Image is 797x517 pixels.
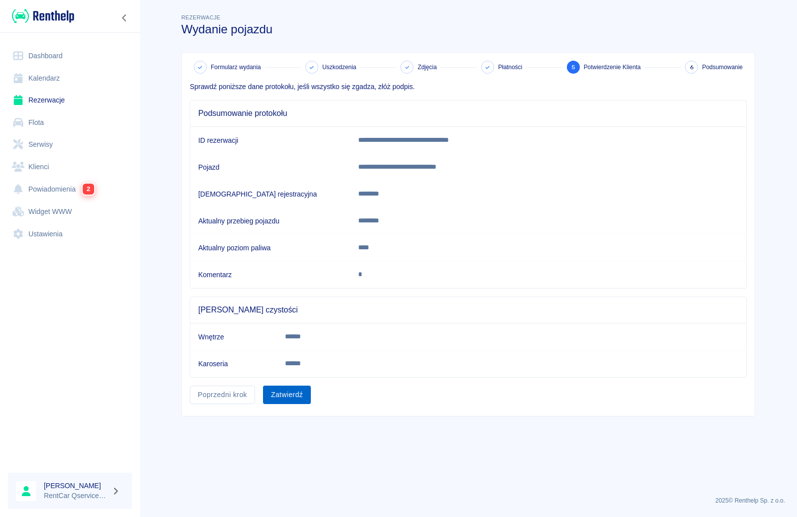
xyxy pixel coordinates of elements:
a: Dashboard [8,45,132,67]
button: Zatwierdź [263,386,311,404]
span: Podsumowanie protokołu [198,108,738,118]
p: RentCar Qservice Damar Parts [44,491,108,501]
span: [PERSON_NAME] czystości [198,305,738,315]
h6: Pojazd [198,162,342,172]
span: Rezerwacje [181,14,220,20]
a: Klienci [8,156,132,178]
h6: Aktualny przebieg pojazdu [198,216,342,226]
h6: Karoseria [198,359,269,369]
a: Ustawienia [8,223,132,245]
h6: [DEMOGRAPHIC_DATA] rejestracyjna [198,189,342,199]
p: 2025 © Renthelp Sp. z o.o. [151,496,785,505]
h3: Wydanie pojazdu [181,22,755,36]
h6: [PERSON_NAME] [44,481,108,491]
h6: Wnętrze [198,332,269,342]
a: Rezerwacje [8,89,132,111]
span: Płatności [498,63,522,72]
a: Serwisy [8,133,132,156]
img: Renthelp logo [12,8,74,24]
span: 6 [690,62,693,73]
span: Uszkodzenia [322,63,356,72]
span: Formularz wydania [211,63,261,72]
h6: Aktualny poziom paliwa [198,243,342,253]
a: Widget WWW [8,201,132,223]
a: Renthelp logo [8,8,74,24]
span: 2 [83,184,94,195]
p: Sprawdź poniższe dane protokołu, jeśli wszystko się zgadza, złóż podpis. [190,82,747,92]
a: Kalendarz [8,67,132,90]
h6: Komentarz [198,270,342,280]
a: Powiadomienia2 [8,178,132,201]
button: Poprzedni krok [190,386,255,404]
span: 5 [571,62,575,73]
h6: ID rezerwacji [198,135,342,145]
a: Flota [8,111,132,134]
span: Potwierdzenie Klienta [584,63,641,72]
span: Zdjęcia [417,63,436,72]
span: Podsumowanie [702,63,743,72]
button: Zwiń nawigację [117,11,132,24]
